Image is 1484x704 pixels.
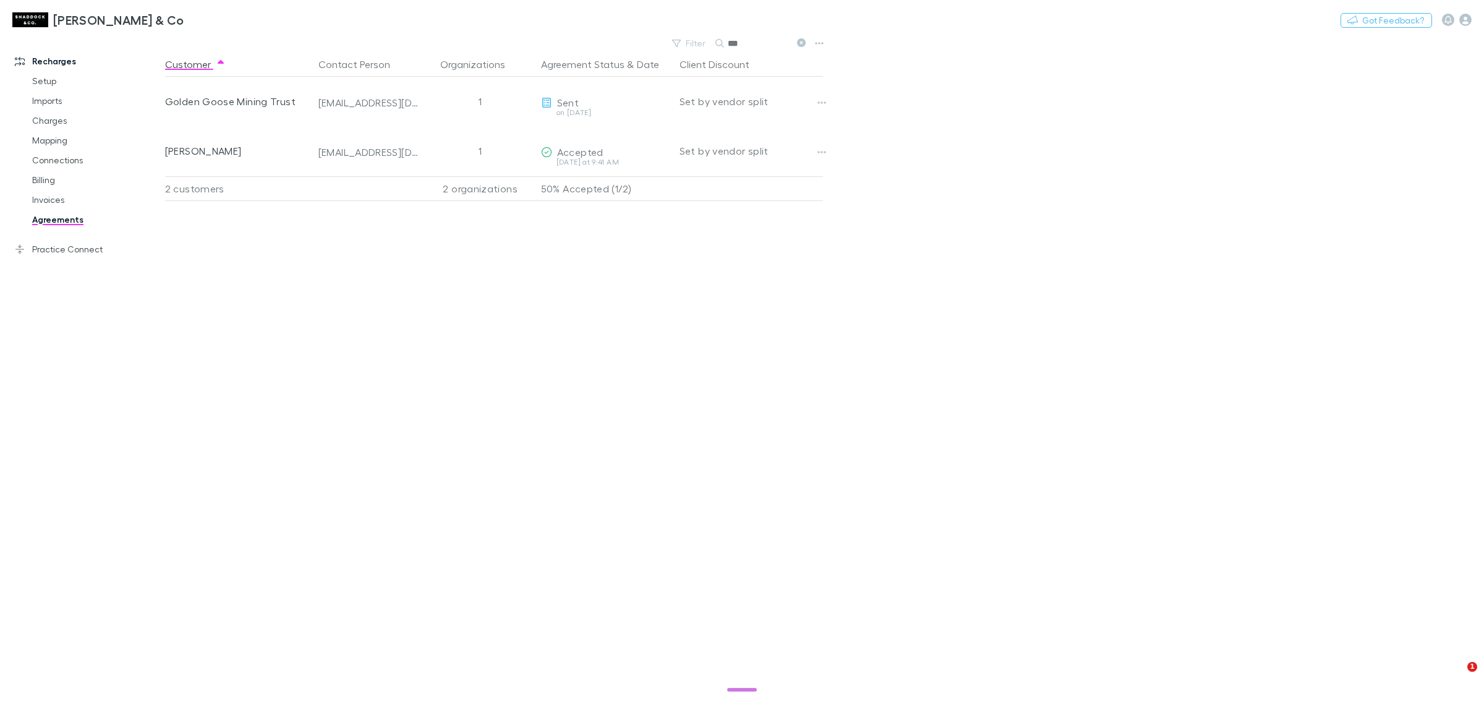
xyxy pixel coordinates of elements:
span: Accepted [557,146,603,158]
a: Agreements [20,210,174,230]
span: Sent [557,97,579,108]
button: Contact Person [318,52,405,77]
div: Set by vendor split [680,77,823,126]
a: Recharges [2,51,174,71]
button: Got Feedback? [1341,13,1432,28]
div: 1 [425,77,536,126]
button: Date [637,52,659,77]
iframe: Intercom live chat [1442,662,1472,692]
div: & [541,52,670,77]
a: Imports [20,91,174,111]
a: Setup [20,71,174,91]
p: 50% Accepted (1/2) [541,177,670,200]
button: Customer [165,52,226,77]
a: Billing [20,170,174,190]
div: [EMAIL_ADDRESS][DOMAIN_NAME] [318,146,420,158]
div: [DATE] at 9:41 AM [541,158,670,166]
button: Organizations [440,52,520,77]
div: Set by vendor split [680,126,823,176]
button: Client Discount [680,52,764,77]
div: 1 [425,126,536,176]
div: [PERSON_NAME] [165,126,309,176]
a: Connections [20,150,174,170]
a: Mapping [20,131,174,150]
button: Filter [666,36,713,51]
div: on [DATE] [541,109,670,116]
a: [PERSON_NAME] & Co [5,5,192,35]
div: Golden Goose Mining Trust [165,77,309,126]
button: Agreement Status [541,52,625,77]
span: 1 [1467,662,1477,672]
a: Invoices [20,190,174,210]
div: 2 organizations [425,176,536,201]
h3: [PERSON_NAME] & Co [53,12,184,27]
img: Shaddock & Co's Logo [12,12,48,27]
div: 2 customers [165,176,313,201]
div: [EMAIL_ADDRESS][DOMAIN_NAME] [318,97,420,109]
a: Charges [20,111,174,131]
a: Practice Connect [2,239,174,259]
